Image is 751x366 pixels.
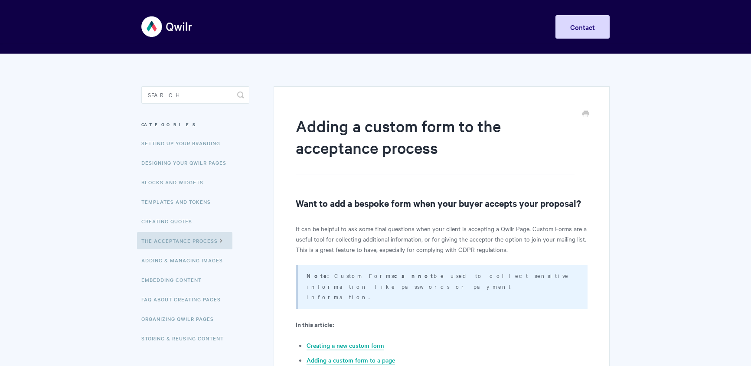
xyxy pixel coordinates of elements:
[141,154,233,171] a: Designing Your Qwilr Pages
[141,86,249,104] input: Search
[307,341,384,350] a: Creating a new custom form
[141,212,199,230] a: Creating Quotes
[141,271,208,288] a: Embedding Content
[141,117,249,132] h3: Categories
[296,223,588,255] p: It can be helpful to ask some final questions when your client is accepting a Qwilr Page. Custom ...
[555,15,610,39] a: Contact
[307,270,577,302] p: Custom Forms be used to collect sensitive information like passwords or payment information.
[307,356,395,365] a: Adding a custom form to a page
[141,310,220,327] a: Organizing Qwilr Pages
[296,196,588,210] h2: Want to add a bespoke form when your buyer accepts your proposal?
[141,10,193,43] img: Qwilr Help Center
[141,173,210,191] a: Blocks and Widgets
[141,252,229,269] a: Adding & Managing Images
[296,115,575,174] h1: Adding a custom form to the acceptance process
[141,291,227,308] a: FAQ About Creating Pages
[137,232,232,249] a: The Acceptance Process
[141,193,217,210] a: Templates and Tokens
[307,271,334,280] strong: Note:
[141,330,230,347] a: Storing & Reusing Content
[141,134,227,152] a: Setting up your Branding
[296,320,334,329] strong: In this article:
[582,110,589,119] a: Print this Article
[394,271,434,280] strong: cannot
